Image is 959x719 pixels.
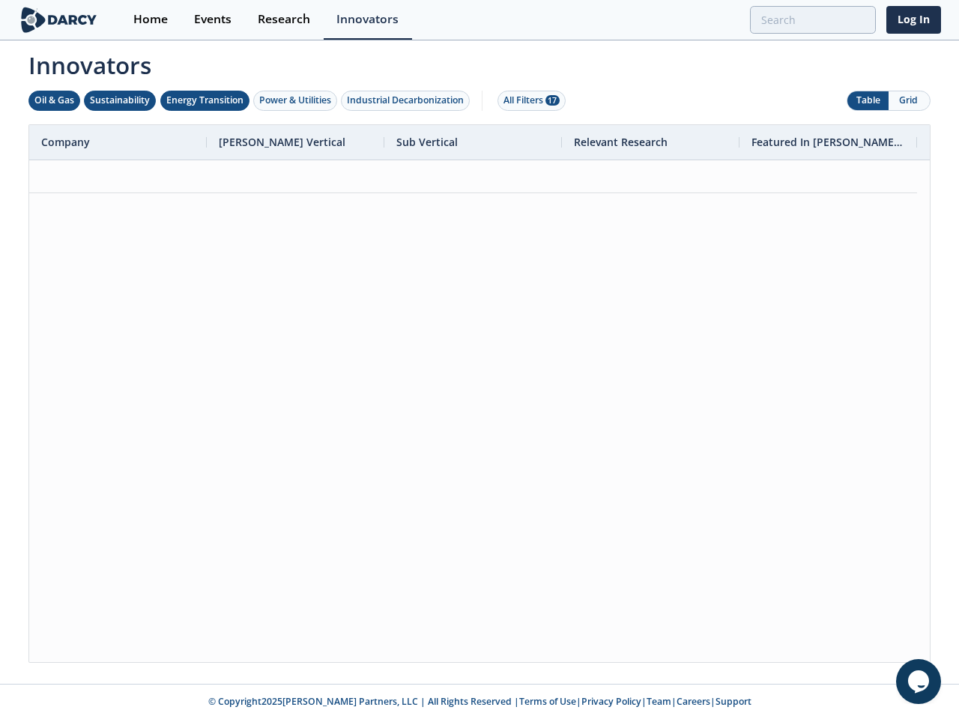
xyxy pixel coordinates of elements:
input: Advanced Search [750,6,876,34]
div: Industrial Decarbonization [347,94,464,107]
div: Power & Utilities [259,94,331,107]
button: Sustainability [84,91,156,111]
img: logo-wide.svg [18,7,100,33]
span: Innovators [18,42,941,82]
div: Oil & Gas [34,94,74,107]
div: Sustainability [90,94,150,107]
a: Terms of Use [519,695,576,708]
a: Privacy Policy [581,695,641,708]
a: Careers [677,695,710,708]
div: All Filters [503,94,560,107]
span: Sub Vertical [396,135,458,149]
span: [PERSON_NAME] Vertical [219,135,345,149]
button: All Filters 17 [497,91,566,111]
span: 17 [545,95,560,106]
a: Log In [886,6,941,34]
button: Energy Transition [160,91,249,111]
iframe: chat widget [896,659,944,704]
button: Oil & Gas [28,91,80,111]
button: Table [847,91,889,110]
span: Featured In [PERSON_NAME] Live [751,135,905,149]
p: © Copyright 2025 [PERSON_NAME] Partners, LLC | All Rights Reserved | | | | | [21,695,938,709]
span: Relevant Research [574,135,668,149]
div: Energy Transition [166,94,243,107]
button: Grid [889,91,930,110]
span: Company [41,135,90,149]
div: Events [194,13,232,25]
button: Industrial Decarbonization [341,91,470,111]
div: Home [133,13,168,25]
button: Power & Utilities [253,91,337,111]
div: Innovators [336,13,399,25]
a: Support [716,695,751,708]
div: Research [258,13,310,25]
a: Team [647,695,671,708]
